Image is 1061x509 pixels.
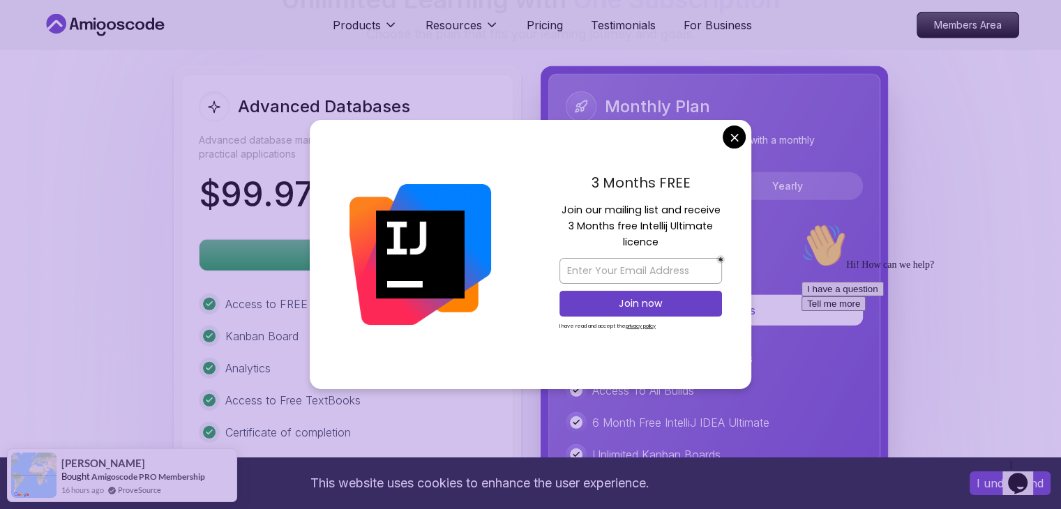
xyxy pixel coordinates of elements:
p: Access to FREE courses [225,296,352,312]
p: Members Area [917,13,1018,38]
p: Unlimited Kanban Boards [592,446,721,463]
a: Amigoscode PRO Membership [91,471,205,482]
button: I have a question [6,64,88,79]
a: Pricing [527,17,563,33]
button: Resources [426,17,499,45]
button: Products [333,17,398,45]
p: Advanced database management with SQL, integrity, and practical applications [199,133,496,161]
a: Get Course [199,248,496,262]
iframe: chat widget [1002,453,1047,495]
a: Testimonials [591,17,656,33]
p: Products [333,17,381,33]
p: Resources [426,17,482,33]
span: 16 hours ago [61,484,104,496]
p: 3 Month Free IntelliJ IDEA Ultimate [225,456,402,473]
button: Get Course [199,239,496,271]
div: This website uses cookies to enhance the user experience. [10,468,949,499]
iframe: chat widget [796,218,1047,446]
button: Accept cookies [970,471,1051,495]
span: Hi! How can we help? [6,42,138,52]
p: Get Course [200,240,495,271]
p: Kanban Board [225,328,299,344]
a: Members Area [917,12,1019,38]
button: Yearly [716,175,860,197]
img: provesource social proof notification image [11,453,57,498]
p: Certificate of completion [225,424,351,441]
p: Access To All Builds [592,382,694,399]
div: 👋Hi! How can we help?I have a questionTell me more [6,6,257,93]
span: [PERSON_NAME] [61,457,145,469]
p: 6 Month Free IntelliJ IDEA Ultimate [592,414,769,431]
p: $ 99.97 [199,178,313,211]
p: Access to Free TextBooks [225,392,361,409]
p: Analytics [225,360,271,377]
h2: Monthly Plan [605,96,710,118]
button: Tell me more [6,79,70,93]
a: ProveSource [118,484,161,496]
img: :wave: [6,6,50,50]
span: Bought [61,471,90,482]
h2: Advanced Databases [238,96,410,118]
a: For Business [684,17,752,33]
